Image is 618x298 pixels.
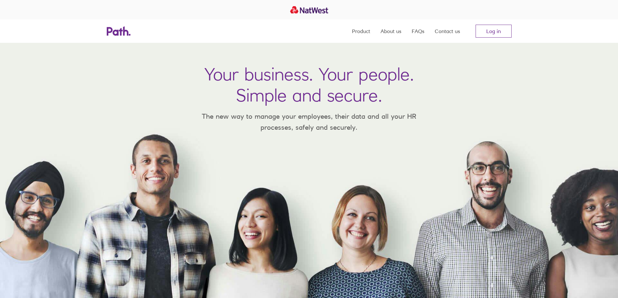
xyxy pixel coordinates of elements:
a: Log in [476,25,512,38]
a: FAQs [412,19,424,43]
a: Product [352,19,370,43]
h1: Your business. Your people. Simple and secure. [204,64,414,106]
a: About us [381,19,401,43]
p: The new way to manage your employees, their data and all your HR processes, safely and securely. [192,111,426,133]
a: Contact us [435,19,460,43]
